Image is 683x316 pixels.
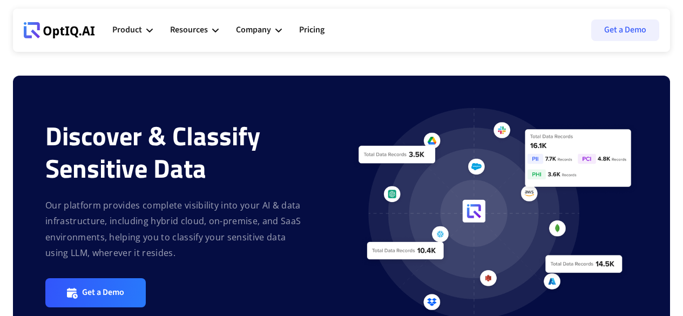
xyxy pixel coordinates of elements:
strong: Discover & Classify Sensitive Data [45,116,260,188]
a: Get a Demo [45,278,146,307]
a: Webflow Homepage [24,14,95,46]
a: Get a Demo [591,19,659,41]
div: Company [236,23,271,37]
div: Get a Demo [82,287,124,298]
div: Resources [170,14,219,46]
div: Product [112,23,142,37]
div: Product [112,14,153,46]
div: Company [236,14,282,46]
div: Resources [170,23,208,37]
a: Pricing [299,14,324,46]
strong: Our platform provides complete visibility into your AI & data infrastructure, including hybrid cl... [45,199,301,259]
